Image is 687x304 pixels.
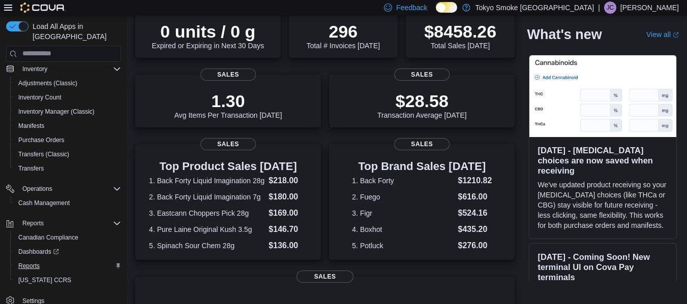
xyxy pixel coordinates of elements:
[268,207,307,219] dd: $169.00
[10,76,125,90] button: Adjustments (Classic)
[352,176,454,186] dt: 1. Back Forty
[18,183,121,195] span: Operations
[607,2,614,14] span: JC
[18,217,121,229] span: Reports
[152,21,264,42] p: 0 units / 0 g
[537,145,668,176] h3: [DATE] - [MEDICAL_DATA] choices are now saved when receiving
[174,91,282,119] div: Avg Items Per Transaction [DATE]
[14,197,121,209] span: Cash Management
[10,105,125,119] button: Inventory Manager (Classic)
[307,21,380,42] p: 296
[18,248,59,256] span: Dashboards
[537,252,668,282] h3: [DATE] - Coming Soon! New terminal UI on Cova Pay terminals
[174,91,282,111] p: 1.30
[14,91,66,104] a: Inventory Count
[424,21,496,50] div: Total Sales [DATE]
[14,148,73,160] a: Transfers (Classic)
[149,208,264,218] dt: 3. Eastcann Choppers Pick 28g
[149,241,264,251] dt: 5. Spinach Sour Chem 28g
[10,147,125,161] button: Transfers (Classic)
[18,164,44,173] span: Transfers
[14,246,121,258] span: Dashboards
[14,106,121,118] span: Inventory Manager (Classic)
[14,120,121,132] span: Manifests
[458,223,492,235] dd: $435.20
[18,262,40,270] span: Reports
[18,233,78,242] span: Canadian Compliance
[10,259,125,273] button: Reports
[28,21,121,42] span: Load All Apps in [GEOGRAPHIC_DATA]
[200,69,256,81] span: Sales
[149,224,264,234] dt: 4. Pure Laine Original Kush 3.5g
[394,69,450,81] span: Sales
[10,90,125,105] button: Inventory Count
[10,230,125,245] button: Canadian Compliance
[352,208,454,218] dt: 3. Figr
[200,138,256,150] span: Sales
[604,2,616,14] div: Jordan Cooper
[14,274,75,286] a: [US_STATE] CCRS
[22,219,44,227] span: Reports
[14,231,82,244] a: Canadian Compliance
[436,2,457,13] input: Dark Mode
[14,106,99,118] a: Inventory Manager (Classic)
[14,77,81,89] a: Adjustments (Classic)
[673,32,679,38] svg: External link
[2,62,125,76] button: Inventory
[394,138,450,150] span: Sales
[268,240,307,252] dd: $136.00
[22,65,47,73] span: Inventory
[527,26,602,43] h2: What's new
[18,63,51,75] button: Inventory
[22,185,52,193] span: Operations
[18,276,71,284] span: [US_STATE] CCRS
[268,223,307,235] dd: $146.70
[458,175,492,187] dd: $1210.82
[620,2,679,14] p: [PERSON_NAME]
[10,133,125,147] button: Purchase Orders
[18,93,62,102] span: Inventory Count
[2,216,125,230] button: Reports
[307,21,380,50] div: Total # Invoices [DATE]
[352,224,454,234] dt: 4. Boxhot
[475,2,594,14] p: Tokyo Smoke [GEOGRAPHIC_DATA]
[149,176,264,186] dt: 1. Back Forty Liquid Imagination 28g
[10,161,125,176] button: Transfers
[377,91,467,111] p: $28.58
[396,3,427,13] span: Feedback
[458,240,492,252] dd: $276.00
[2,182,125,196] button: Operations
[10,119,125,133] button: Manifests
[14,77,121,89] span: Adjustments (Classic)
[352,160,492,173] h3: Top Brand Sales [DATE]
[14,162,121,175] span: Transfers
[18,217,48,229] button: Reports
[14,162,48,175] a: Transfers
[14,120,48,132] a: Manifests
[14,197,74,209] a: Cash Management
[18,150,69,158] span: Transfers (Classic)
[14,231,121,244] span: Canadian Compliance
[18,79,77,87] span: Adjustments (Classic)
[424,21,496,42] p: $8458.26
[149,160,307,173] h3: Top Product Sales [DATE]
[14,134,121,146] span: Purchase Orders
[18,136,65,144] span: Purchase Orders
[18,122,44,130] span: Manifests
[14,260,121,272] span: Reports
[352,192,454,202] dt: 2. Fuego
[18,183,56,195] button: Operations
[18,108,95,116] span: Inventory Manager (Classic)
[14,91,121,104] span: Inventory Count
[14,260,44,272] a: Reports
[296,271,353,283] span: Sales
[14,246,63,258] a: Dashboards
[268,175,307,187] dd: $218.00
[10,273,125,287] button: [US_STATE] CCRS
[10,196,125,210] button: Cash Management
[646,30,679,39] a: View allExternal link
[458,191,492,203] dd: $616.00
[18,63,121,75] span: Inventory
[537,180,668,230] p: We've updated product receiving so your [MEDICAL_DATA] choices (like THCa or CBG) stay visible fo...
[10,245,125,259] a: Dashboards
